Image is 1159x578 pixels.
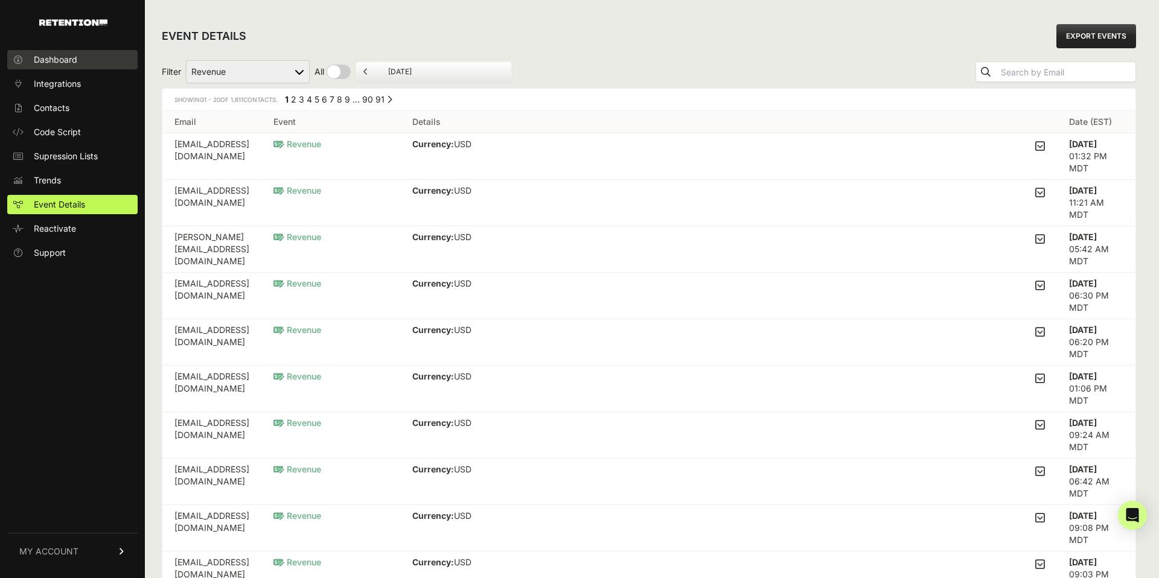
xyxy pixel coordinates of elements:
[162,226,261,273] td: [PERSON_NAME][EMAIL_ADDRESS][DOMAIN_NAME]
[34,102,69,114] span: Contacts
[204,96,220,103] span: 1 - 20
[261,111,400,133] th: Event
[273,278,321,288] span: Revenue
[412,325,454,335] strong: Currency:
[998,64,1135,81] input: Search by Email
[1118,501,1147,530] div: Open Intercom Messenger
[412,138,521,150] p: USD
[314,94,319,104] a: Page 5
[162,111,261,133] th: Email
[273,185,321,195] span: Revenue
[1069,464,1097,474] strong: [DATE]
[162,273,261,319] td: [EMAIL_ADDRESS][DOMAIN_NAME]
[1069,557,1097,567] strong: [DATE]
[1069,418,1097,428] strong: [DATE]
[34,198,85,211] span: Event Details
[34,150,98,162] span: Supression Lists
[375,94,385,104] a: Page 91
[291,94,296,104] a: Page 2
[1069,371,1097,381] strong: [DATE]
[162,505,261,551] td: [EMAIL_ADDRESS][DOMAIN_NAME]
[1056,24,1136,48] a: EXPORT EVENTS
[1057,180,1135,226] td: 11:21 AM MDT
[412,278,454,288] strong: Currency:
[412,278,521,290] p: USD
[412,510,454,521] strong: Currency:
[1057,319,1135,366] td: 06:20 PM MDT
[1069,278,1097,288] strong: [DATE]
[7,74,138,94] a: Integrations
[7,98,138,118] a: Contacts
[273,418,321,428] span: Revenue
[362,94,373,104] a: Page 90
[1057,111,1135,133] th: Date (EST)
[1069,185,1097,195] strong: [DATE]
[39,19,107,26] img: Retention.com
[231,96,243,103] span: 1,811
[412,232,454,242] strong: Currency:
[162,319,261,366] td: [EMAIL_ADDRESS][DOMAIN_NAME]
[1069,325,1097,335] strong: [DATE]
[1057,366,1135,412] td: 01:06 PM MDT
[34,78,81,90] span: Integrations
[412,231,521,243] p: USD
[273,325,321,335] span: Revenue
[162,459,261,505] td: [EMAIL_ADDRESS][DOMAIN_NAME]
[1057,412,1135,459] td: 09:24 AM MDT
[7,533,138,570] a: MY ACCOUNT
[412,464,454,474] strong: Currency:
[412,463,521,475] p: USD
[1057,505,1135,551] td: 09:08 PM MDT
[1057,133,1135,180] td: 01:32 PM MDT
[1069,510,1097,521] strong: [DATE]
[322,94,327,104] a: Page 6
[273,139,321,149] span: Revenue
[412,417,520,429] p: USD
[330,94,334,104] a: Page 7
[283,94,392,109] div: Pagination
[412,510,521,522] p: USD
[412,185,520,197] p: USD
[412,557,454,567] strong: Currency:
[34,54,77,66] span: Dashboard
[7,122,138,142] a: Code Script
[162,66,181,78] span: Filter
[162,180,261,226] td: [EMAIL_ADDRESS][DOMAIN_NAME]
[19,545,78,557] span: MY ACCOUNT
[1069,139,1097,149] strong: [DATE]
[34,126,81,138] span: Code Script
[273,557,321,567] span: Revenue
[273,510,321,521] span: Revenue
[345,94,350,104] a: Page 9
[412,370,518,383] p: USD
[337,94,342,104] a: Page 8
[162,28,246,45] h2: EVENT DETAILS
[412,139,454,149] strong: Currency:
[299,94,304,104] a: Page 3
[273,232,321,242] span: Revenue
[412,418,454,428] strong: Currency:
[412,185,454,195] strong: Currency:
[34,223,76,235] span: Reactivate
[7,243,138,262] a: Support
[174,94,278,106] div: Showing of
[1057,273,1135,319] td: 06:30 PM MDT
[285,94,289,104] em: Page 1
[273,371,321,381] span: Revenue
[1069,232,1097,242] strong: [DATE]
[412,324,520,336] p: USD
[162,366,261,412] td: [EMAIL_ADDRESS][DOMAIN_NAME]
[412,556,520,568] p: USD
[307,94,312,104] a: Page 4
[186,60,310,83] select: Filter
[7,147,138,166] a: Supression Lists
[7,50,138,69] a: Dashboard
[162,133,261,180] td: [EMAIL_ADDRESS][DOMAIN_NAME]
[353,94,360,104] span: …
[7,219,138,238] a: Reactivate
[1057,459,1135,505] td: 06:42 AM MDT
[34,174,61,186] span: Trends
[400,111,1057,133] th: Details
[273,464,321,474] span: Revenue
[7,171,138,190] a: Trends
